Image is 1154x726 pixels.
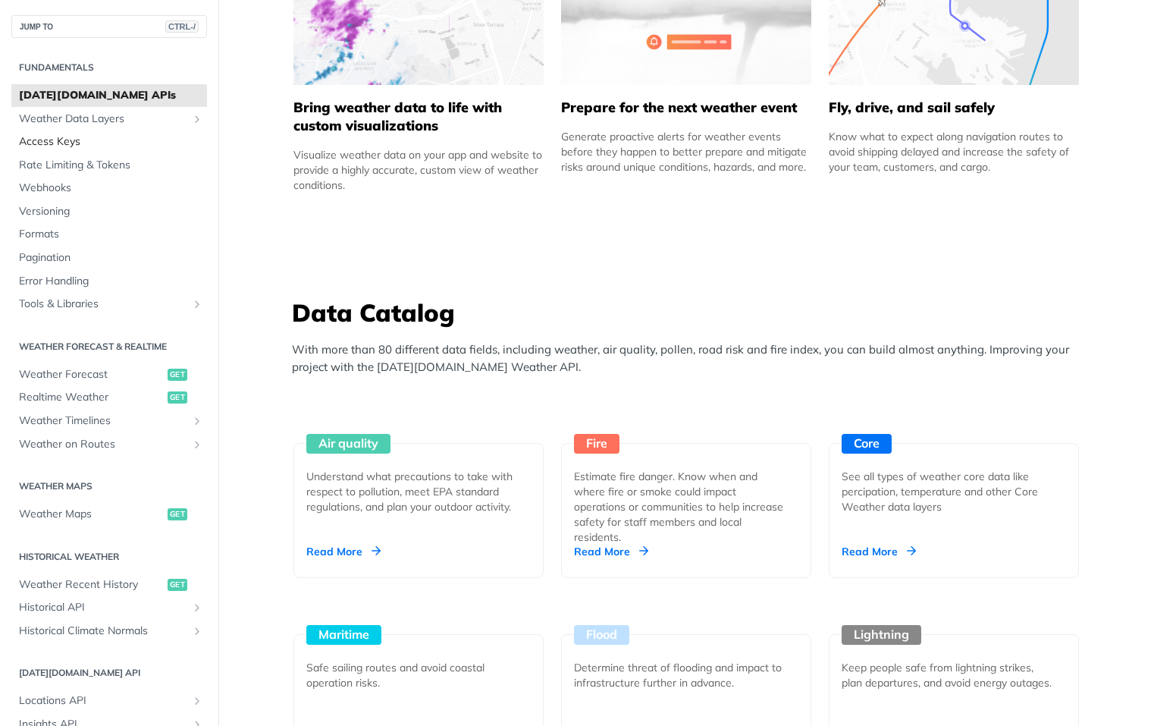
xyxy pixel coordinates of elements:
div: Air quality [306,434,390,454]
span: Weather on Routes [19,437,187,452]
a: Weather on RoutesShow subpages for Weather on Routes [11,433,207,456]
span: CTRL-/ [165,20,199,33]
a: Formats [11,223,207,246]
button: Show subpages for Tools & Libraries [191,298,203,310]
span: Versioning [19,204,203,219]
a: Weather Mapsget [11,503,207,526]
button: Show subpages for Weather on Routes [191,438,203,451]
div: Estimate fire danger. Know when and where fire or smoke could impact operations or communities to... [574,469,786,545]
span: get [168,369,187,381]
span: Webhooks [19,181,203,196]
button: Show subpages for Weather Timelines [191,415,203,427]
a: [DATE][DOMAIN_NAME] APIs [11,84,207,107]
div: Core [842,434,892,454]
h2: [DATE][DOMAIN_NAME] API [11,666,207,680]
span: get [168,579,187,591]
div: Visualize weather data on your app and website to provide a highly accurate, custom view of weath... [293,147,544,193]
div: Know what to expect along navigation routes to avoid shipping delayed and increase the safety of ... [829,129,1079,174]
span: Historical API [19,600,187,615]
span: Locations API [19,693,187,709]
a: Historical APIShow subpages for Historical API [11,596,207,619]
span: Access Keys [19,134,203,149]
div: See all types of weather core data like percipation, temperature and other Core Weather data layers [842,469,1054,514]
h5: Prepare for the next weather event [561,99,811,117]
a: Core See all types of weather core data like percipation, temperature and other Core Weather data... [823,387,1085,578]
a: Fire Estimate fire danger. Know when and where fire or smoke could impact operations or communiti... [555,387,817,578]
span: Rate Limiting & Tokens [19,158,203,173]
h5: Fly, drive, and sail safely [829,99,1079,117]
span: Weather Maps [19,507,164,522]
h2: Weather Maps [11,479,207,493]
span: Weather Recent History [19,577,164,592]
span: Tools & Libraries [19,297,187,312]
span: Realtime Weather [19,390,164,405]
a: Weather Recent Historyget [11,574,207,596]
button: Show subpages for Locations API [191,695,203,707]
a: Weather Forecastget [11,363,207,386]
a: Tools & LibrariesShow subpages for Tools & Libraries [11,293,207,316]
div: Lightning [842,625,921,645]
span: Weather Forecast [19,367,164,382]
h2: Historical Weather [11,550,207,564]
button: JUMP TOCTRL-/ [11,15,207,38]
a: Error Handling [11,270,207,293]
div: Read More [574,544,648,559]
h5: Bring weather data to life with custom visualizations [293,99,544,135]
a: Pagination [11,247,207,269]
div: Determine threat of flooding and impact to infrastructure further in advance. [574,660,786,690]
div: Maritime [306,625,381,645]
a: Access Keys [11,130,207,153]
div: Generate proactive alerts for weather events before they happen to better prepare and mitigate ri... [561,129,811,174]
span: [DATE][DOMAIN_NAME] APIs [19,88,203,103]
h2: Fundamentals [11,61,207,74]
span: Historical Climate Normals [19,624,187,639]
span: Pagination [19,250,203,266]
a: Realtime Weatherget [11,386,207,409]
a: Historical Climate NormalsShow subpages for Historical Climate Normals [11,620,207,643]
a: Rate Limiting & Tokens [11,154,207,177]
h3: Data Catalog [292,296,1088,329]
h2: Weather Forecast & realtime [11,340,207,354]
div: Flood [574,625,629,645]
span: Formats [19,227,203,242]
div: Understand what precautions to take with respect to pollution, meet EPA standard regulations, and... [306,469,519,514]
span: Weather Timelines [19,413,187,429]
a: Locations APIShow subpages for Locations API [11,690,207,712]
button: Show subpages for Weather Data Layers [191,113,203,125]
a: Weather Data LayersShow subpages for Weather Data Layers [11,108,207,130]
span: get [168,508,187,520]
div: Read More [306,544,381,559]
a: Versioning [11,200,207,223]
a: Air quality Understand what precautions to take with respect to pollution, meet EPA standard regu... [287,387,550,578]
span: get [168,391,187,404]
span: Weather Data Layers [19,112,187,127]
button: Show subpages for Historical API [191,602,203,614]
span: Error Handling [19,274,203,289]
a: Weather TimelinesShow subpages for Weather Timelines [11,410,207,432]
div: Safe sailing routes and avoid coastal operation risks. [306,660,519,690]
div: Fire [574,434,619,454]
button: Show subpages for Historical Climate Normals [191,625,203,637]
a: Webhooks [11,177,207,200]
div: Read More [842,544,916,559]
div: Keep people safe from lightning strikes, plan departures, and avoid energy outages. [842,660,1054,690]
p: With more than 80 different data fields, including weather, air quality, pollen, road risk and fi... [292,341,1088,376]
